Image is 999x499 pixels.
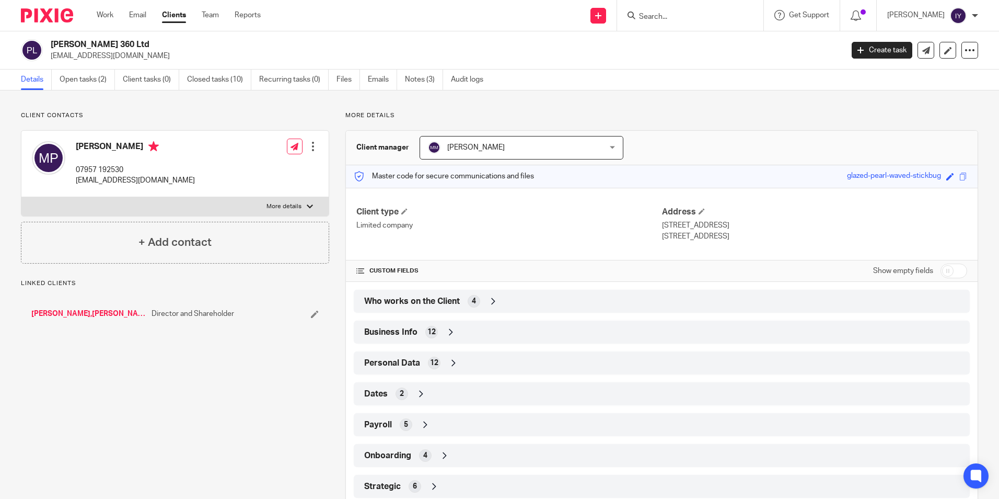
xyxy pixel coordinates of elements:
img: svg%3E [428,141,440,154]
span: 5 [404,419,408,430]
p: Client contacts [21,111,329,120]
a: Open tasks (2) [60,70,115,90]
a: Closed tasks (10) [187,70,251,90]
h4: + Add contact [138,234,212,251]
a: Create task [852,42,912,59]
p: More details [266,202,301,211]
a: Details [21,70,52,90]
p: More details [345,111,978,120]
a: Reports [235,10,261,20]
img: Pixie [21,8,73,22]
h3: Client manager [356,142,409,153]
p: [EMAIL_ADDRESS][DOMAIN_NAME] [76,175,195,186]
span: 6 [413,481,417,492]
span: 12 [430,358,438,368]
p: 07957 192530 [76,165,195,175]
span: 4 [472,296,476,307]
a: Audit logs [451,70,491,90]
span: Payroll [364,419,392,430]
a: Client tasks (0) [123,70,179,90]
label: Show empty fields [873,266,933,276]
img: svg%3E [32,141,65,175]
input: Search [638,13,732,22]
span: Strategic [364,481,401,492]
span: 12 [427,327,436,337]
a: Recurring tasks (0) [259,70,329,90]
h2: [PERSON_NAME] 360 Ltd [51,39,679,50]
span: Onboarding [364,450,411,461]
span: Director and Shareholder [152,309,234,319]
i: Primary [148,141,159,152]
div: glazed-pearl-waved-stickbug [847,171,941,183]
p: Limited company [356,220,661,231]
p: Linked clients [21,279,329,288]
p: Master code for secure communications and files [354,171,534,182]
a: Team [202,10,219,20]
span: 4 [423,450,427,461]
span: Business Info [364,327,417,338]
img: svg%3E [21,39,43,61]
span: Get Support [789,12,829,19]
a: Notes (3) [405,70,443,90]
span: Who works on the Client [364,296,460,307]
span: 2 [400,389,404,399]
h4: CUSTOM FIELDS [356,267,661,275]
p: [STREET_ADDRESS] [662,231,967,242]
img: svg%3E [950,7,967,24]
a: Email [129,10,146,20]
span: Personal Data [364,358,420,369]
h4: Client type [356,207,661,218]
h4: [PERSON_NAME] [76,141,195,154]
p: [EMAIL_ADDRESS][DOMAIN_NAME] [51,51,836,61]
a: Files [336,70,360,90]
p: [PERSON_NAME] [887,10,945,20]
a: Clients [162,10,186,20]
a: Work [97,10,113,20]
p: [STREET_ADDRESS] [662,220,967,231]
a: [PERSON_NAME],[PERSON_NAME] [31,309,146,319]
span: [PERSON_NAME] [447,144,505,151]
h4: Address [662,207,967,218]
span: Dates [364,389,388,400]
a: Emails [368,70,397,90]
